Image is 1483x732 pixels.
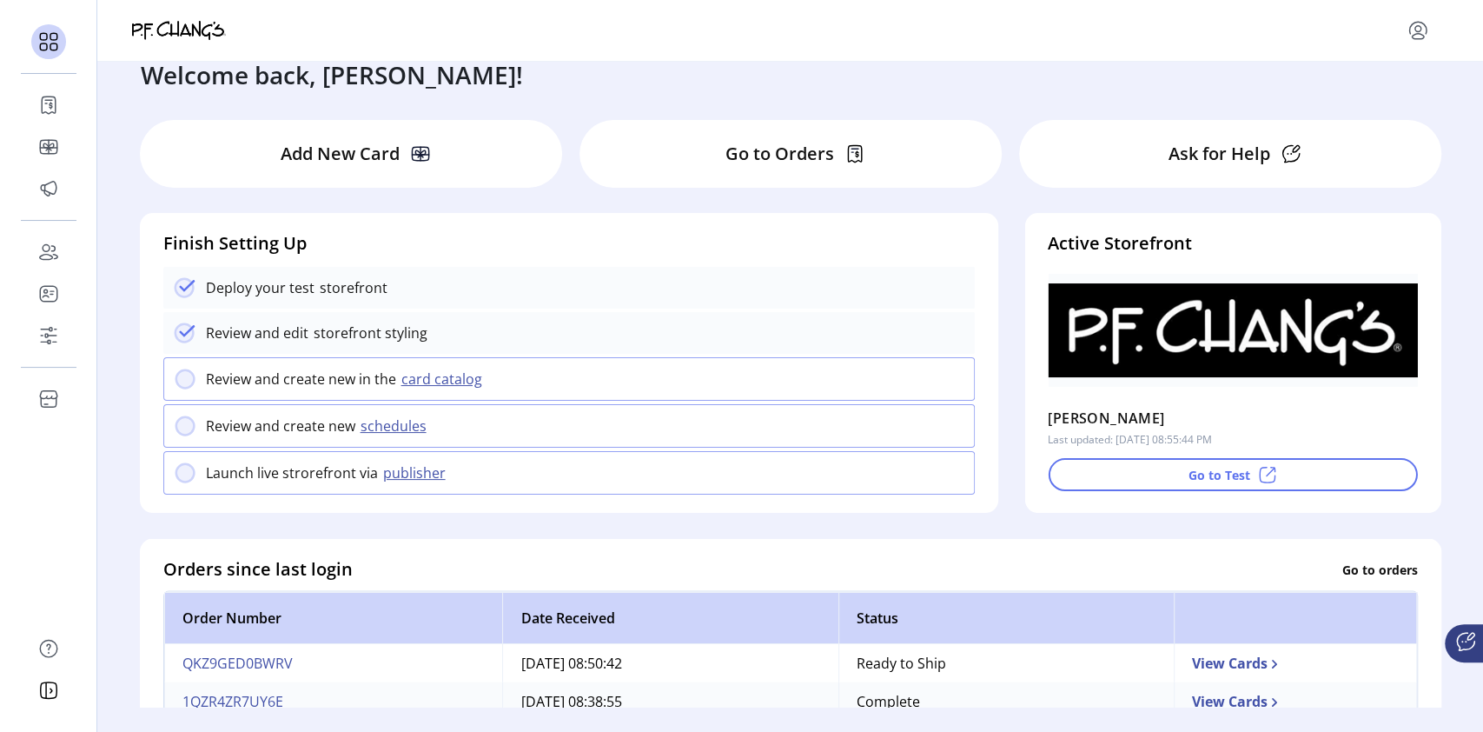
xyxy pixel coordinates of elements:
p: Go to orders [1342,560,1418,578]
td: 1QZR4ZR7UY6E [164,682,503,721]
h4: Active Storefront [1048,230,1417,256]
button: publisher [378,462,456,483]
h4: Orders since last login [163,556,353,582]
h3: Welcome back, [PERSON_NAME]! [141,57,523,93]
button: card catalog [396,369,493,389]
p: storefront styling [308,323,427,343]
td: View Cards [1174,682,1417,721]
p: Ask for Help [1169,141,1270,167]
button: Go to Test [1048,458,1417,491]
th: Date Received [502,592,837,644]
td: Ready to Ship [838,644,1174,682]
p: Last updated: [DATE] 08:55:44 PM [1048,432,1212,448]
p: Launch live strorefront via [206,462,378,483]
td: QKZ9GED0BWRV [164,644,503,682]
td: Complete [838,682,1174,721]
h4: Finish Setting Up [163,230,976,256]
button: menu [1404,17,1432,44]
td: [DATE] 08:38:55 [502,682,837,721]
td: [DATE] 08:50:42 [502,644,837,682]
p: Go to Orders [725,141,834,167]
p: storefront [314,277,387,298]
th: Status [838,592,1174,644]
p: Deploy your test [206,277,314,298]
p: Review and create new in the [206,369,396,389]
p: Review and create new [206,416,355,436]
p: [PERSON_NAME] [1048,404,1164,432]
p: Add New Card [281,141,400,167]
td: View Cards [1174,644,1417,682]
img: logo [132,21,226,40]
button: schedules [355,416,437,436]
th: Order Number [164,592,503,644]
p: Review and edit [206,323,308,343]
